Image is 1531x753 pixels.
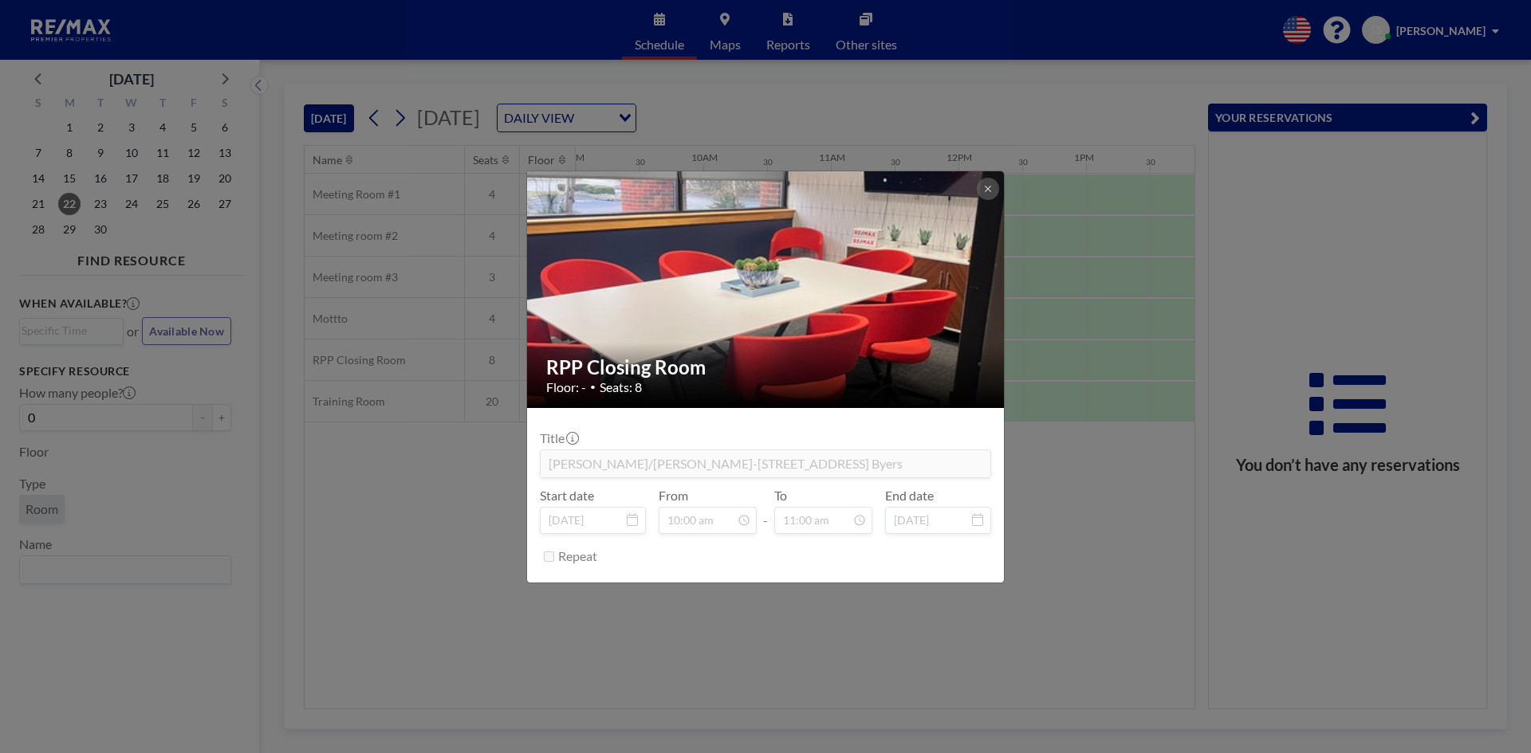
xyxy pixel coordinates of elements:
label: To [774,488,787,504]
label: Title [540,430,577,446]
span: Floor: - [546,379,586,395]
label: Start date [540,488,594,504]
label: End date [885,488,934,504]
label: From [659,488,688,504]
input: (No title) [541,450,990,477]
span: - [763,493,768,528]
label: Repeat [558,548,597,564]
h2: RPP Closing Room [546,355,986,379]
span: Seats: 8 [600,379,642,395]
span: • [590,381,596,393]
